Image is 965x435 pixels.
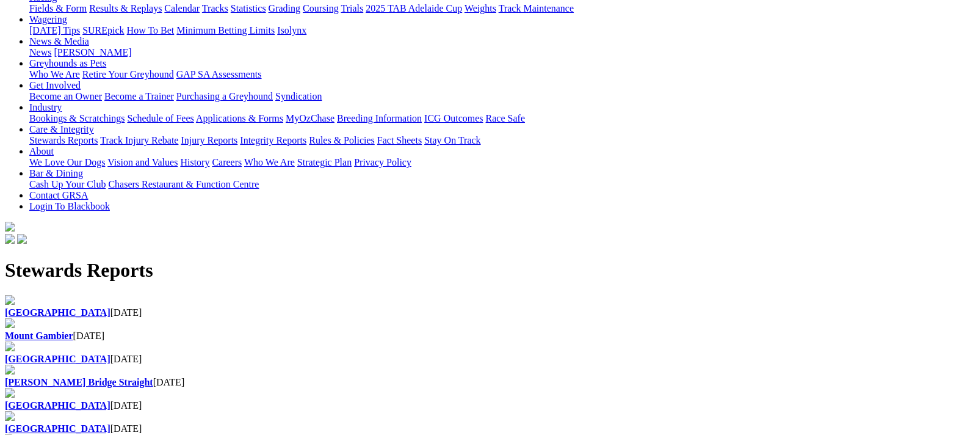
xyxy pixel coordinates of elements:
a: Rules & Policies [309,135,375,145]
a: Greyhounds as Pets [29,58,106,68]
a: Tracks [202,3,228,13]
a: Retire Your Greyhound [82,69,174,79]
a: Schedule of Fees [127,113,193,123]
a: [GEOGRAPHIC_DATA] [5,423,110,434]
div: [DATE] [5,400,960,411]
a: Mount Gambier [5,331,73,341]
a: Privacy Policy [354,157,411,167]
a: [DATE] Tips [29,25,80,35]
div: News & Media [29,47,960,58]
div: [DATE] [5,423,960,434]
div: Racing [29,3,960,14]
img: file-red.svg [5,411,15,421]
h1: Stewards Reports [5,259,960,282]
div: [DATE] [5,377,960,388]
a: Fields & Form [29,3,87,13]
img: logo-grsa-white.png [5,222,15,232]
a: Trials [341,3,363,13]
a: Login To Blackbook [29,201,110,211]
div: Get Involved [29,91,960,102]
img: file-red.svg [5,295,15,305]
a: Syndication [275,91,322,101]
a: News [29,47,51,57]
a: Injury Reports [181,135,237,145]
a: Become a Trainer [104,91,174,101]
a: History [180,157,209,167]
a: Isolynx [277,25,306,35]
div: Bar & Dining [29,179,960,190]
a: Contact GRSA [29,190,88,200]
a: 2025 TAB Adelaide Cup [366,3,462,13]
a: Cash Up Your Club [29,179,106,189]
a: Minimum Betting Limits [176,25,275,35]
a: About [29,146,54,156]
a: [GEOGRAPHIC_DATA] [5,354,110,364]
a: Who We Are [29,69,80,79]
a: Statistics [231,3,266,13]
a: [PERSON_NAME] [54,47,131,57]
a: Breeding Information [337,113,422,123]
a: Stay On Track [424,135,480,145]
a: Bar & Dining [29,168,83,178]
img: file-red.svg [5,318,15,328]
a: Integrity Reports [240,135,306,145]
a: Become an Owner [29,91,102,101]
a: Coursing [303,3,339,13]
a: Get Involved [29,80,81,90]
a: Applications & Forms [196,113,283,123]
a: Calendar [164,3,200,13]
img: file-red.svg [5,388,15,398]
a: Grading [269,3,300,13]
a: Vision and Values [107,157,178,167]
img: file-red.svg [5,342,15,351]
a: Careers [212,157,242,167]
div: Wagering [29,25,960,36]
a: [GEOGRAPHIC_DATA] [5,400,110,411]
a: ICG Outcomes [424,113,483,123]
a: [PERSON_NAME] Bridge Straight [5,377,153,387]
div: [DATE] [5,307,960,318]
div: Industry [29,113,960,124]
div: [DATE] [5,331,960,342]
a: News & Media [29,36,89,46]
a: Weights [464,3,496,13]
img: twitter.svg [17,234,27,244]
div: [DATE] [5,354,960,365]
a: MyOzChase [286,113,334,123]
a: Bookings & Scratchings [29,113,125,123]
a: Chasers Restaurant & Function Centre [108,179,259,189]
img: facebook.svg [5,234,15,244]
a: Track Injury Rebate [100,135,178,145]
a: Track Maintenance [499,3,574,13]
a: Stewards Reports [29,135,98,145]
a: SUREpick [82,25,124,35]
a: GAP SA Assessments [176,69,262,79]
div: Greyhounds as Pets [29,69,960,80]
a: Who We Are [244,157,295,167]
a: Industry [29,102,62,112]
a: Fact Sheets [377,135,422,145]
div: Care & Integrity [29,135,960,146]
a: We Love Our Dogs [29,157,105,167]
a: Results & Replays [89,3,162,13]
a: [GEOGRAPHIC_DATA] [5,307,110,318]
img: file-red.svg [5,365,15,375]
a: Care & Integrity [29,124,94,134]
a: Race Safe [485,113,524,123]
a: How To Bet [127,25,175,35]
a: Wagering [29,14,67,24]
a: Strategic Plan [297,157,352,167]
div: About [29,157,960,168]
a: Purchasing a Greyhound [176,91,273,101]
